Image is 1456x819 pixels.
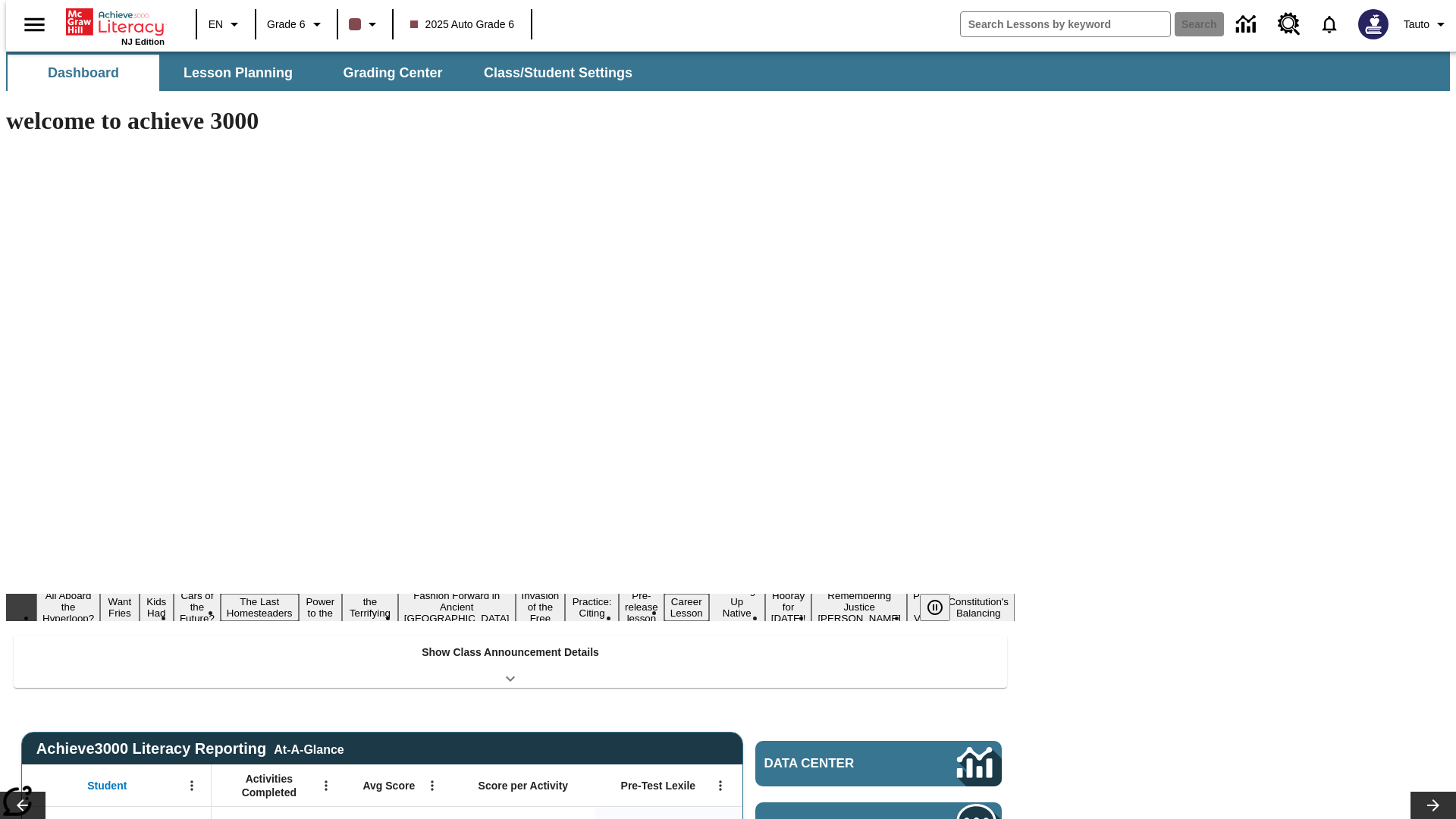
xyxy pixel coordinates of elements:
span: Data Center [764,756,906,771]
button: Class color is dark brown. Change class color [343,11,388,38]
button: Grading Center [317,55,469,91]
a: Resource Center, Will open in new tab [1269,4,1310,45]
button: Slide 17 The Constitution's Balancing Act [942,582,1015,632]
span: Activities Completed [219,772,319,799]
h1: welcome to achieve 3000 [6,107,1015,135]
button: Slide 6 Solar Power to the People [299,582,343,632]
button: Slide 9 The Invasion of the Free CD [516,576,566,638]
button: Open Menu [315,774,337,797]
button: Slide 11 Pre-release lesson [619,588,664,626]
span: Pre-Test Lexile [621,779,696,792]
span: Achieve3000 Literacy Reporting [36,740,344,758]
span: 2025 Auto Grade 6 [410,17,515,33]
p: Show Class Announcement Details [422,645,599,661]
a: Data Center [1227,4,1269,45]
button: Slide 3 Dirty Jobs Kids Had To Do [140,571,174,644]
a: Data Center [755,741,1002,786]
button: Slide 12 Career Lesson [664,594,709,621]
span: Avg Score [362,779,415,792]
button: Slide 8 Fashion Forward in Ancient Rome [398,588,516,626]
a: Home [66,7,165,37]
button: Slide 13 Cooking Up Native Traditions [709,582,765,632]
button: Grade: Grade 6, Select a grade [261,11,332,38]
button: Open side menu [12,2,57,47]
span: Tauto [1404,17,1429,33]
button: Slide 15 Remembering Justice O'Connor [811,588,907,626]
div: SubNavbar [6,55,646,91]
button: Slide 5 The Last Homesteaders [221,594,299,621]
button: Slide 4 Cars of the Future? [174,588,221,626]
span: Score per Activity [479,779,569,792]
input: search field [961,12,1170,36]
button: Slide 14 Hooray for Constitution Day! [765,588,812,626]
span: NJ Edition [121,37,165,46]
button: Select a new avatar [1349,5,1398,44]
span: Grade 6 [267,17,306,33]
button: Slide 1 All Aboard the Hyperloop? [36,588,100,626]
div: Show Class Announcement Details [14,635,1007,688]
span: Lesson Planning [184,64,293,82]
span: Class/Student Settings [484,64,632,82]
span: Grading Center [343,64,442,82]
button: Lesson Planning [162,55,314,91]
div: Home [66,5,165,46]
button: Open Menu [709,774,732,797]
button: Class/Student Settings [472,55,645,91]
button: Language: EN, Select a language [202,11,250,38]
span: Student [87,779,127,792]
button: Pause [920,594,950,621]
button: Profile/Settings [1398,11,1456,38]
a: Notifications [1310,5,1349,44]
span: EN [209,17,223,33]
button: Open Menu [421,774,444,797]
button: Slide 7 Attack of the Terrifying Tomatoes [342,582,398,632]
button: Dashboard [8,55,159,91]
div: SubNavbar [6,52,1450,91]
img: Avatar [1358,9,1389,39]
button: Lesson carousel, Next [1410,792,1456,819]
button: Slide 16 Point of View [907,588,942,626]
button: Slide 2 Do You Want Fries With That? [100,571,139,644]
div: At-A-Glance [274,740,344,757]
div: Pause [920,594,965,621]
button: Open Menu [180,774,203,797]
span: Dashboard [48,64,119,82]
button: Slide 10 Mixed Practice: Citing Evidence [565,582,619,632]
